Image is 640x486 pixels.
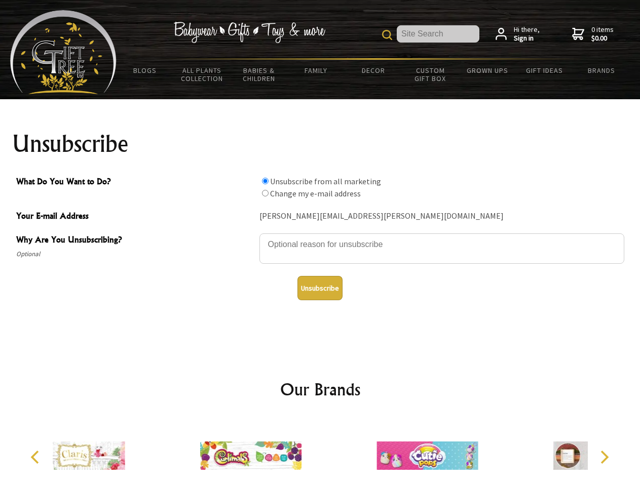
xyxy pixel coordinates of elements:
[16,248,254,260] span: Optional
[345,60,402,81] a: Decor
[270,188,361,198] label: Change my e-mail address
[25,446,48,468] button: Previous
[459,60,516,81] a: Grown Ups
[174,60,231,89] a: All Plants Collection
[573,60,630,81] a: Brands
[288,60,345,81] a: Family
[231,60,288,89] a: Babies & Children
[572,25,614,43] a: 0 items$0.00
[496,25,540,43] a: Hi there,Sign in
[12,132,628,156] h1: Unsubscribe
[16,210,254,224] span: Your E-mail Address
[117,60,174,81] a: BLOGS
[259,209,624,224] div: [PERSON_NAME][EMAIL_ADDRESS][PERSON_NAME][DOMAIN_NAME]
[262,190,269,196] input: What Do You Want to Do?
[516,60,573,81] a: Gift Ideas
[10,10,117,94] img: Babyware - Gifts - Toys and more...
[593,446,615,468] button: Next
[16,175,254,190] span: What Do You Want to Do?
[270,176,381,186] label: Unsubscribe from all marketing
[173,22,325,43] img: Babywear - Gifts - Toys & more
[297,276,343,300] button: Unsubscribe
[514,34,540,43] strong: Sign in
[397,25,479,43] input: Site Search
[514,25,540,43] span: Hi there,
[591,25,614,43] span: 0 items
[262,178,269,184] input: What Do You Want to Do?
[259,233,624,264] textarea: Why Are You Unsubscribing?
[591,34,614,43] strong: $0.00
[16,233,254,248] span: Why Are You Unsubscribing?
[382,30,392,40] img: product search
[20,377,620,401] h2: Our Brands
[402,60,459,89] a: Custom Gift Box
